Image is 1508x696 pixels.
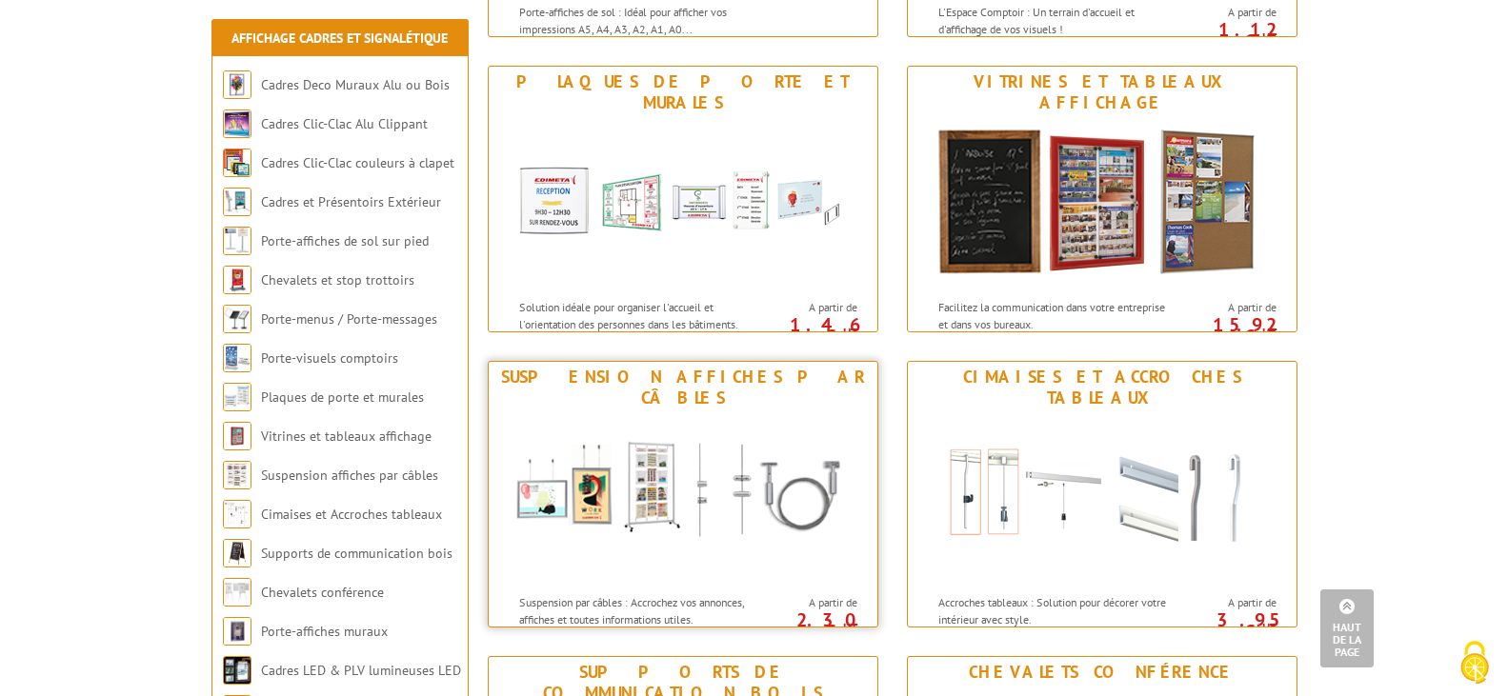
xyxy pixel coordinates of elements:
[519,594,755,626] p: Suspension par câbles : Accrochez vos annonces, affiches et toutes informations utiles.
[223,383,251,411] img: Plaques de porte et murales
[261,388,424,406] a: Plaques de porte et murales
[223,305,251,333] img: Porte-menus / Porte-messages
[760,595,857,610] span: A partir de
[1170,319,1277,342] p: 15.92 €
[261,545,452,562] a: Supports de communication bois
[1262,325,1277,341] sup: HT
[261,115,428,132] a: Cadres Clic-Clac Alu Clippant
[926,413,1278,585] img: Cimaises et Accroches tableaux
[223,578,251,607] img: Chevalets conférence
[1262,30,1277,46] sup: HT
[223,461,251,489] img: Suspension affiches par câbles
[223,188,251,216] img: Cadres et Présentoirs Extérieur
[751,614,857,637] p: 2.30 €
[913,662,1292,683] div: Chevalets conférence
[261,428,432,445] a: Vitrines et tableaux affichage
[1320,589,1374,667] a: Haut de la page
[1262,620,1277,636] sup: HT
[223,617,251,646] img: Porte-affiches muraux
[913,71,1292,113] div: Vitrines et tableaux affichage
[488,66,878,332] a: Plaques de porte et murales Plaques de porte et murales Solution idéale pour organiser l'accueil ...
[223,656,251,685] img: Cadres LED & PLV lumineuses LED
[926,118,1278,289] img: Vitrines et tableaux affichage
[223,539,251,567] img: Supports de communication bois
[261,349,398,367] a: Porte-visuels comptoirs
[507,413,859,585] img: Suspension affiches par câbles
[261,271,414,288] a: Chevalets et stop trottoirs
[223,70,251,99] img: Cadres Deco Muraux Alu ou Bois
[1179,300,1277,315] span: A partir de
[261,623,388,640] a: Porte-affiches muraux
[261,310,437,328] a: Porte-menus / Porte-messages
[938,4,1175,36] p: L'Espace Comptoir : Un terrain d'accueil et d'affichage de vos visuels !
[938,299,1175,331] p: Facilitez la communication dans votre entreprise et dans vos bureaux.
[843,325,857,341] sup: HT
[223,149,251,177] img: Cadres Clic-Clac couleurs à clapet
[760,300,857,315] span: A partir de
[1170,24,1277,47] p: 1.12 €
[907,361,1297,627] a: Cimaises et Accroches tableaux Cimaises et Accroches tableaux Accroches tableaux : Solution pour ...
[493,367,873,408] div: Suspension affiches par câbles
[1179,5,1277,20] span: A partir de
[231,30,448,47] a: Affichage Cadres et Signalétique
[223,344,251,372] img: Porte-visuels comptoirs
[261,154,454,171] a: Cadres Clic-Clac couleurs à clapet
[1441,631,1508,696] button: Cookies (fenêtre modale)
[261,232,429,249] a: Porte-affiches de sol sur pied
[488,361,878,627] a: Suspension affiches par câbles Suspension affiches par câbles Suspension par câbles : Accrochez v...
[223,109,251,138] img: Cadres Clic-Clac Alu Clippant
[907,66,1297,332] a: Vitrines et tableaux affichage Vitrines et tableaux affichage Facilitez la communication dans vot...
[1170,614,1277,637] p: 3.95 €
[938,594,1175,626] p: Accroches tableaux : Solution pour décorer votre intérieur avec style.
[261,467,438,484] a: Suspension affiches par câbles
[223,227,251,255] img: Porte-affiches de sol sur pied
[261,193,441,210] a: Cadres et Présentoirs Extérieur
[493,71,873,113] div: Plaques de porte et murales
[223,266,251,294] img: Chevalets et stop trottoirs
[223,422,251,450] img: Vitrines et tableaux affichage
[751,319,857,342] p: 1.46 €
[519,299,755,331] p: Solution idéale pour organiser l'accueil et l'orientation des personnes dans les bâtiments.
[519,4,755,36] p: Porte-affiches de sol : Idéal pour afficher vos impressions A5, A4, A3, A2, A1, A0...
[913,367,1292,408] div: Cimaises et Accroches tableaux
[223,500,251,528] img: Cimaises et Accroches tableaux
[261,506,442,523] a: Cimaises et Accroches tableaux
[261,76,450,93] a: Cadres Deco Muraux Alu ou Bois
[843,620,857,636] sup: HT
[261,662,461,679] a: Cadres LED & PLV lumineuses LED
[507,118,859,289] img: Plaques de porte et murales
[1451,639,1498,686] img: Cookies (fenêtre modale)
[261,584,384,601] a: Chevalets conférence
[1179,595,1277,610] span: A partir de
